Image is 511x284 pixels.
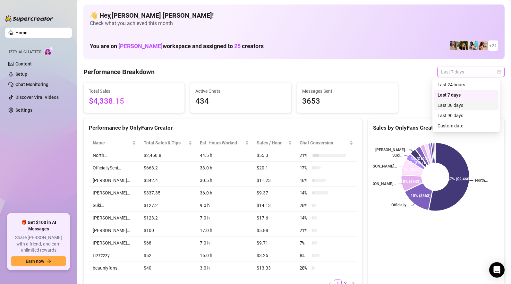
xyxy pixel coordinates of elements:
[253,187,296,199] td: $9.37
[89,95,179,108] span: $4,338.15
[253,162,296,174] td: $20.1
[373,124,499,132] div: Sales by OnlyFans Creator
[438,122,495,129] div: Custom date
[434,121,498,131] div: Custom date
[300,139,348,146] span: Chat Conversion
[475,178,488,183] text: North…
[450,41,459,50] img: emilylou (@emilyylouu)
[438,81,495,88] div: Last 24 hours
[391,203,409,208] text: Officially...
[253,237,296,249] td: $9.71
[365,164,397,169] text: [PERSON_NAME]…
[89,237,140,249] td: [PERSON_NAME]…
[144,139,187,146] span: Total Sales & Tips
[375,148,407,152] text: [PERSON_NAME]…
[15,108,32,113] a: Settings
[140,162,196,174] td: $663.2
[253,224,296,237] td: $5.88
[300,152,310,159] span: 21 %
[300,177,310,184] span: 16 %
[438,91,495,99] div: Last 7 days
[44,47,54,56] img: AI Chatter
[434,110,498,121] div: Last 90 days
[489,42,497,49] span: + 21
[89,88,179,95] span: Total Sales
[83,67,155,76] h4: Performance Breakdown
[253,199,296,212] td: $14.13
[253,174,296,187] td: $11.23
[300,189,310,196] span: 14 %
[438,112,495,119] div: Last 90 days
[253,262,296,274] td: $13.33
[11,219,66,232] span: 🎁 Get $100 in AI Messages
[257,139,287,146] span: Sales / Hour
[392,153,402,158] text: Suki…
[140,237,196,249] td: $68
[26,259,44,264] span: Earn now
[89,212,140,224] td: [PERSON_NAME]…
[196,174,253,187] td: 30.5 h
[89,124,357,132] div: Performance by OnlyFans Creator
[89,249,140,262] td: Lizzzzzy…
[253,249,296,262] td: $3.25
[497,70,501,74] span: calendar
[9,49,41,55] span: Izzy AI Chatter
[140,212,196,224] td: $123.2
[118,43,163,49] span: [PERSON_NAME]
[89,162,140,174] td: OfficiallySeni…
[140,149,196,162] td: $2,460.8
[90,11,498,20] h4: 👋 Hey, [PERSON_NAME] [PERSON_NAME] !
[47,259,51,263] span: arrow-right
[89,262,140,274] td: beaunlyfans…
[459,41,468,50] img: playfuldimples (@playfuldimples)
[15,82,48,87] a: Chat Monitoring
[300,252,310,259] span: 8 %
[195,95,286,108] span: 434
[302,95,393,108] span: 3653
[15,95,59,100] a: Discover Viral Videos
[296,137,357,149] th: Chat Conversion
[489,262,505,278] div: Open Intercom Messenger
[11,235,66,254] span: Share [PERSON_NAME] with a friend, and earn unlimited rewards
[196,199,253,212] td: 9.0 h
[196,162,253,174] td: 33.0 h
[300,214,310,221] span: 14 %
[434,90,498,100] div: Last 7 days
[89,199,140,212] td: Suki…
[253,149,296,162] td: $55.3
[300,239,310,246] span: 7 %
[253,137,296,149] th: Sales / Hour
[15,72,27,77] a: Setup
[253,212,296,224] td: $17.6
[364,182,396,186] text: [PERSON_NAME]…
[434,100,498,110] div: Last 30 days
[196,149,253,162] td: 44.5 h
[140,174,196,187] td: $342.4
[90,20,498,27] span: Check what you achieved this month
[300,264,310,271] span: 20 %
[195,88,286,95] span: Active Chats
[469,41,478,50] img: North (@northnattvip)
[140,224,196,237] td: $100
[89,187,140,199] td: [PERSON_NAME]…
[89,224,140,237] td: [PERSON_NAME]…
[5,15,53,22] img: logo-BBDzfeDw.svg
[140,137,196,149] th: Total Sales & Tips
[89,174,140,187] td: [PERSON_NAME]…
[196,187,253,199] td: 36.0 h
[300,164,310,171] span: 17 %
[441,67,501,77] span: Last 7 days
[196,262,253,274] td: 3.0 h
[15,30,28,35] a: Home
[89,137,140,149] th: Name
[479,41,488,50] img: North (@northnattfree)
[302,88,393,95] span: Messages Sent
[140,199,196,212] td: $127.2
[300,227,310,234] span: 21 %
[11,256,66,266] button: Earn nowarrow-right
[438,102,495,109] div: Last 30 days
[196,224,253,237] td: 17.0 h
[15,61,32,66] a: Content
[300,202,310,209] span: 20 %
[196,237,253,249] td: 7.0 h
